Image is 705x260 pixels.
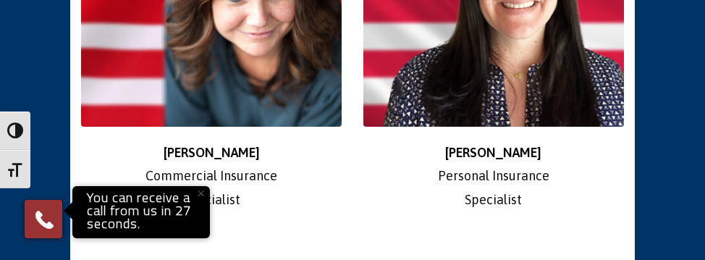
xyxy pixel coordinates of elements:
img: Phone icon [33,208,56,231]
p: You can receive a call from us in 27 seconds. [76,190,206,235]
strong: [PERSON_NAME] [445,145,541,160]
p: Personal Insurance Specialist [363,141,624,211]
button: Close [185,177,216,209]
strong: [PERSON_NAME] [164,145,260,160]
p: Commercial Insurance Specialist [81,141,342,211]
